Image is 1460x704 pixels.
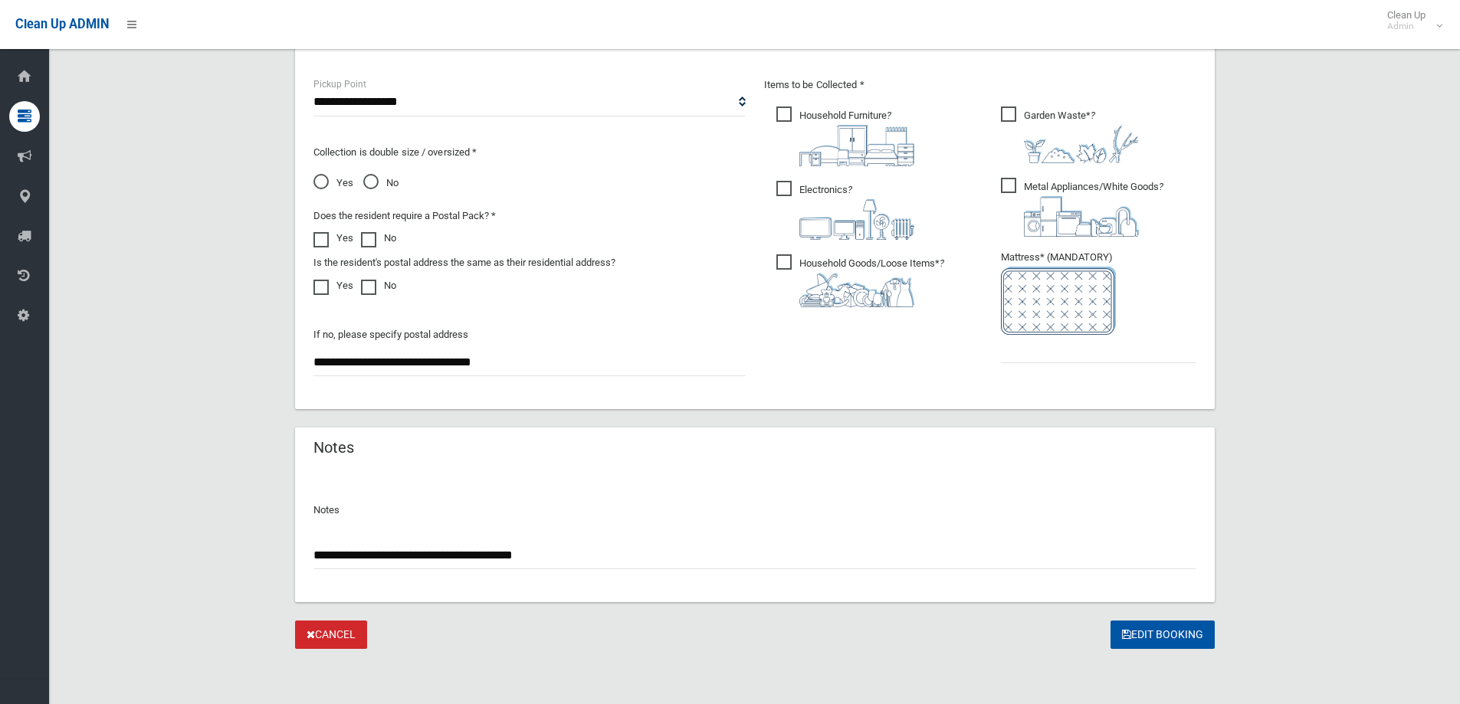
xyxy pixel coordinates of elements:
[361,229,396,247] label: No
[799,257,944,307] i: ?
[313,326,468,344] label: If no, please specify postal address
[361,277,396,295] label: No
[1001,251,1196,335] span: Mattress* (MANDATORY)
[313,277,353,295] label: Yes
[313,207,496,225] label: Does the resident require a Postal Pack? *
[799,273,914,307] img: b13cc3517677393f34c0a387616ef184.png
[1380,9,1441,32] span: Clean Up
[799,199,914,240] img: 394712a680b73dbc3d2a6a3a7ffe5a07.png
[295,433,372,463] header: Notes
[313,229,353,247] label: Yes
[799,184,914,240] i: ?
[776,181,914,240] span: Electronics
[363,174,399,192] span: No
[313,254,615,272] label: Is the resident's postal address the same as their residential address?
[313,174,353,192] span: Yes
[1024,125,1139,163] img: 4fd8a5c772b2c999c83690221e5242e0.png
[1024,181,1163,237] i: ?
[1024,110,1139,163] i: ?
[295,621,367,649] a: Cancel
[799,110,914,166] i: ?
[1111,621,1215,649] button: Edit Booking
[313,501,1196,519] p: Notes
[799,125,914,166] img: aa9efdbe659d29b613fca23ba79d85cb.png
[1387,21,1426,32] small: Admin
[1001,178,1163,237] span: Metal Appliances/White Goods
[776,254,944,307] span: Household Goods/Loose Items*
[1001,267,1116,335] img: e7408bece873d2c1783593a074e5cb2f.png
[764,76,1196,94] p: Items to be Collected *
[1001,106,1139,163] span: Garden Waste*
[776,106,914,166] span: Household Furniture
[313,143,746,162] p: Collection is double size / oversized *
[15,17,109,31] span: Clean Up ADMIN
[1024,196,1139,237] img: 36c1b0289cb1767239cdd3de9e694f19.png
